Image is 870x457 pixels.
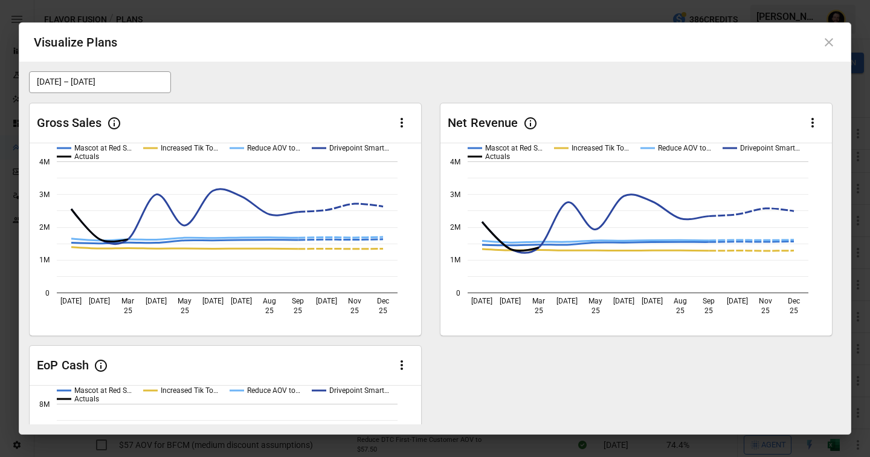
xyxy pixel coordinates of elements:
text: 25 [704,306,713,315]
text: Drivepoint Smart… [329,144,389,152]
text: Increased Tik To… [572,144,629,152]
text: 25 [535,306,543,315]
text: 2M [39,223,50,232]
text: 4M [450,157,460,166]
text: 25 [379,306,387,315]
text: 1M [39,256,50,264]
text: 3M [450,190,460,199]
text: [DATE] [231,297,252,305]
text: [DATE] [89,297,110,305]
div: Net Revenue [448,115,518,131]
text: Nov [348,297,361,305]
text: Increased Tik To… [161,386,218,395]
text: 25 [350,306,359,315]
text: 25 [676,306,685,315]
text: [DATE] [642,297,663,305]
text: 25 [761,306,770,315]
text: 2M [450,223,460,232]
text: Actuals [74,152,99,161]
text: Sep [292,297,304,305]
text: Drivepoint Smart… [740,144,800,152]
text: [DATE] [60,297,82,305]
text: May [588,297,602,305]
text: Drivepoint Smart… [329,386,389,395]
text: May [178,297,192,305]
text: Aug [674,297,687,305]
text: 25 [265,306,274,315]
div: Gross Sales [37,115,102,131]
text: Mar [121,297,134,305]
text: Dec [377,297,389,305]
text: Mascot at Red S… [74,386,132,395]
text: [DATE] [146,297,167,305]
text: Mascot at Red S… [74,144,132,152]
text: [DATE] [613,297,634,305]
text: 25 [294,306,302,315]
text: 0 [456,288,460,297]
text: Nov [759,297,772,305]
text: 3M [39,190,50,199]
text: [DATE] [727,297,748,305]
text: 1M [450,256,460,264]
text: [DATE] [202,297,224,305]
text: 25 [790,306,798,315]
text: Reduce AOV to… [658,144,711,152]
text: Mascot at Red S… [485,144,543,152]
text: Dec [788,297,800,305]
text: Increased Tik To… [161,144,218,152]
text: [DATE] [556,297,578,305]
text: Mar [532,297,545,305]
text: 4M [39,157,50,166]
text: [DATE] [471,297,492,305]
div: Visualize Plans [34,33,117,52]
text: [DATE] [316,297,337,305]
text: 0 [45,288,50,297]
text: Reduce AOV to… [247,144,300,152]
button: [DATE] – [DATE] [29,71,171,93]
text: Sep [703,297,715,305]
text: Actuals [485,152,510,161]
svg: A chart. [30,143,421,335]
text: [DATE] [500,297,521,305]
svg: A chart. [440,143,832,335]
div: EoP Cash [37,357,89,373]
text: 25 [591,306,600,315]
text: 8M [39,400,50,408]
text: 25 [124,306,132,315]
text: Reduce AOV to… [247,386,300,395]
text: Actuals [74,395,99,403]
text: 25 [181,306,189,315]
text: Aug [263,297,276,305]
